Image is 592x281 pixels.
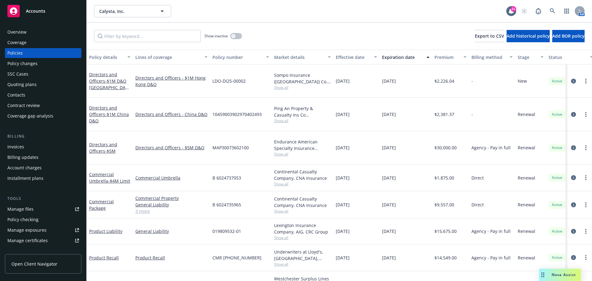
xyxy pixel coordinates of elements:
[274,138,331,151] div: Endurance American Specialty Insurance Company, Sompo International, CRC Group
[434,254,457,261] span: $14,549.00
[11,261,57,267] span: Open Client Navigator
[274,209,331,214] span: Show all
[518,54,537,60] div: Stage
[5,152,81,162] a: Billing updates
[333,50,380,64] button: Effective date
[5,142,81,152] a: Invoices
[382,78,396,84] span: [DATE]
[5,204,81,214] a: Manage files
[274,168,331,181] div: Continental Casualty Company, CNA Insurance
[507,30,550,42] button: Add historical policy
[5,225,81,235] a: Manage exposures
[382,144,396,151] span: [DATE]
[471,228,511,234] span: Agency - Pay in full
[135,195,208,201] a: Commercial Property
[7,204,34,214] div: Manage files
[5,80,81,89] a: Quoting plans
[551,112,563,117] span: Active
[570,77,577,85] a: circleInformation
[7,27,27,37] div: Overview
[7,69,28,79] div: SSC Cases
[380,50,432,64] button: Expiration date
[518,78,527,84] span: New
[274,105,331,118] div: Ping An Property & Casualty Ins Co [GEOGRAPHIC_DATA], Ping An Ins (Group) Co of China Ltd, CRC Group
[471,201,484,208] span: Direct
[87,50,133,64] button: Policy details
[434,228,457,234] span: $15,675.00
[5,38,81,48] a: Coverage
[26,9,45,14] span: Accounts
[518,175,535,181] span: Renewal
[5,2,81,20] a: Accounts
[518,144,535,151] span: Renewal
[434,54,460,60] div: Premium
[570,201,577,209] a: circleInformation
[434,175,454,181] span: $1,875.00
[539,269,547,281] div: Drag to move
[99,8,153,14] span: Calysta, Inc.
[5,196,81,202] div: Tools
[5,59,81,68] a: Policy changes
[382,228,396,234] span: [DATE]
[5,236,81,246] a: Manage certificates
[5,27,81,37] a: Overview
[336,201,350,208] span: [DATE]
[89,255,119,261] a: Product Recall
[336,175,350,181] span: [DATE]
[471,54,506,60] div: Billing method
[582,174,590,181] a: more
[7,163,42,173] div: Account charges
[432,50,469,64] button: Premium
[382,111,396,118] span: [DATE]
[5,133,81,139] div: Billing
[5,69,81,79] a: SSC Cases
[570,228,577,235] a: circleInformation
[551,78,563,84] span: Active
[570,174,577,181] a: circleInformation
[135,175,208,181] a: Commercial Umbrella
[212,78,246,84] span: LDO-DI25-00002
[511,6,516,12] div: 21
[212,111,262,118] span: 10459003902970402493
[212,175,241,181] span: B 6024737053
[551,202,563,208] span: Active
[434,78,454,84] span: $2,226.04
[582,77,590,85] a: more
[539,269,581,281] button: Nova Assist
[212,201,241,208] span: B 6024735965
[133,50,210,64] button: Lines of coverage
[471,144,511,151] span: Agency - Pay in full
[336,111,350,118] span: [DATE]
[7,152,39,162] div: Billing updates
[471,78,473,84] span: -
[7,173,43,183] div: Installment plans
[471,111,473,118] span: -
[551,145,563,151] span: Active
[551,229,563,234] span: Active
[518,228,535,234] span: Renewal
[274,222,331,235] div: Lexington Insurance Company, AIG, CRC Group
[552,272,576,277] span: Nova Assist
[5,90,81,100] a: Contacts
[471,175,484,181] span: Direct
[135,111,208,118] a: Directors and Officers - China D&O
[552,33,585,39] span: Add BOR policy
[551,175,563,180] span: Active
[7,246,39,256] div: Manage claims
[135,228,208,234] a: General Liability
[212,54,262,60] div: Policy number
[89,78,129,97] span: - $1M D&O [GEOGRAPHIC_DATA]
[274,54,324,60] div: Market details
[89,171,130,184] a: Commercial Umbrella
[518,254,535,261] span: Renewal
[382,254,396,261] span: [DATE]
[336,144,350,151] span: [DATE]
[336,54,370,60] div: Effective date
[210,50,272,64] button: Policy number
[274,262,331,267] span: Show all
[518,111,535,118] span: Renewal
[135,208,208,214] a: 3 more
[94,30,201,42] input: Filter by keyword...
[5,173,81,183] a: Installment plans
